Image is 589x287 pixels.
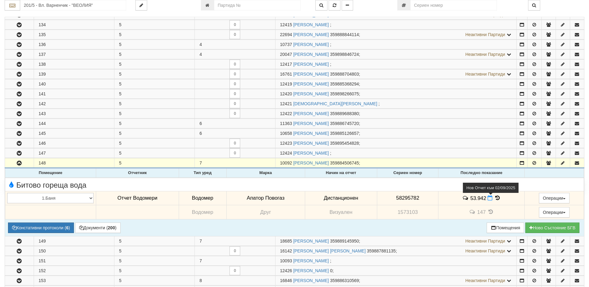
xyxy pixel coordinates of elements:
[293,248,365,253] a: [PERSON_NAME] [PERSON_NAME]
[280,22,292,27] span: Партида №
[469,209,477,215] span: История на забележките
[275,89,517,99] td: ;
[465,72,505,77] span: Неактивни Партиди
[488,195,493,201] i: Нов Отчет към 02/09/2025
[34,20,114,30] td: 134
[34,276,114,285] td: 153
[293,101,377,106] a: [DEMOGRAPHIC_DATA][PERSON_NAME]
[114,40,194,49] td: 5
[226,191,305,205] td: Апатор Повогаз
[199,52,202,57] span: 4
[108,225,115,230] b: 200
[293,91,329,96] a: [PERSON_NAME]
[330,32,359,37] span: 359888844114
[280,81,292,86] span: Партида №
[539,193,570,203] button: Операции
[280,91,292,96] span: Партида №
[199,278,202,283] span: 8
[305,168,377,178] th: Начин на отчет
[293,72,329,77] a: [PERSON_NAME]
[293,141,329,146] a: [PERSON_NAME]
[34,89,114,99] td: 141
[330,111,359,116] span: 359889688380
[114,50,194,59] td: 5
[293,258,329,263] a: [PERSON_NAME]
[34,60,114,69] td: 138
[114,99,194,109] td: 5
[66,225,69,230] b: 6
[330,268,332,273] span: 0
[75,223,121,233] button: Документи (200)
[539,207,570,218] button: Операции
[34,256,114,266] td: 151
[377,168,438,178] th: Сериен номер
[293,278,329,283] a: [PERSON_NAME]
[5,168,96,178] th: Помещение
[114,119,194,128] td: 5
[199,160,202,165] span: 7
[494,195,501,201] span: История на показанията
[275,246,517,256] td: ;
[34,79,114,89] td: 140
[330,72,359,77] span: 359888704803
[280,32,292,37] span: Партида №
[280,278,292,283] span: Партида №
[330,278,359,283] span: 359886310569
[293,121,329,126] a: [PERSON_NAME]
[275,99,517,109] td: ;
[114,246,194,256] td: 5
[34,236,114,246] td: 149
[280,62,292,67] span: Партида №
[275,276,517,285] td: ;
[293,151,329,156] a: [PERSON_NAME]
[34,69,114,79] td: 139
[465,52,505,57] span: Неактивни Партиди
[114,69,194,79] td: 5
[275,139,517,148] td: ;
[377,205,438,219] td: 1573103
[8,223,74,233] button: Констативни протоколи (6)
[280,121,292,126] span: Партида №
[280,160,292,165] span: Партида №
[34,129,114,138] td: 145
[34,50,114,59] td: 137
[293,32,329,37] a: [PERSON_NAME]
[470,195,486,201] span: 53.942
[34,40,114,49] td: 136
[280,151,292,156] span: Партида №
[293,239,329,243] a: [PERSON_NAME]
[305,191,377,205] td: Дистанционен
[199,239,202,243] span: 7
[293,111,329,116] a: [PERSON_NAME]
[275,266,517,276] td: ;
[525,223,579,233] button: Новo Състояние БГВ
[280,111,292,116] span: Партида №
[293,131,329,136] a: [PERSON_NAME]
[114,256,194,266] td: 5
[275,119,517,128] td: ;
[34,139,114,148] td: 146
[275,236,517,246] td: ;
[114,158,194,168] td: 5
[275,148,517,158] td: ;
[275,69,517,79] td: ;
[275,129,517,138] td: ;
[34,266,114,276] td: 152
[114,89,194,99] td: 5
[114,20,194,30] td: 5
[275,60,517,69] td: ;
[280,42,292,47] span: Партида №
[396,195,419,201] span: 58295782
[7,181,86,189] span: Битово гореща вода
[34,119,114,128] td: 144
[293,81,329,86] a: [PERSON_NAME]
[477,209,486,215] span: 147
[34,158,114,168] td: 148
[199,131,202,136] span: 6
[226,168,305,178] th: Марка
[330,141,359,146] span: 359895454828
[293,42,329,47] a: [PERSON_NAME]
[367,248,395,253] span: 359887881135
[275,79,517,89] td: ;
[34,148,114,158] td: 147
